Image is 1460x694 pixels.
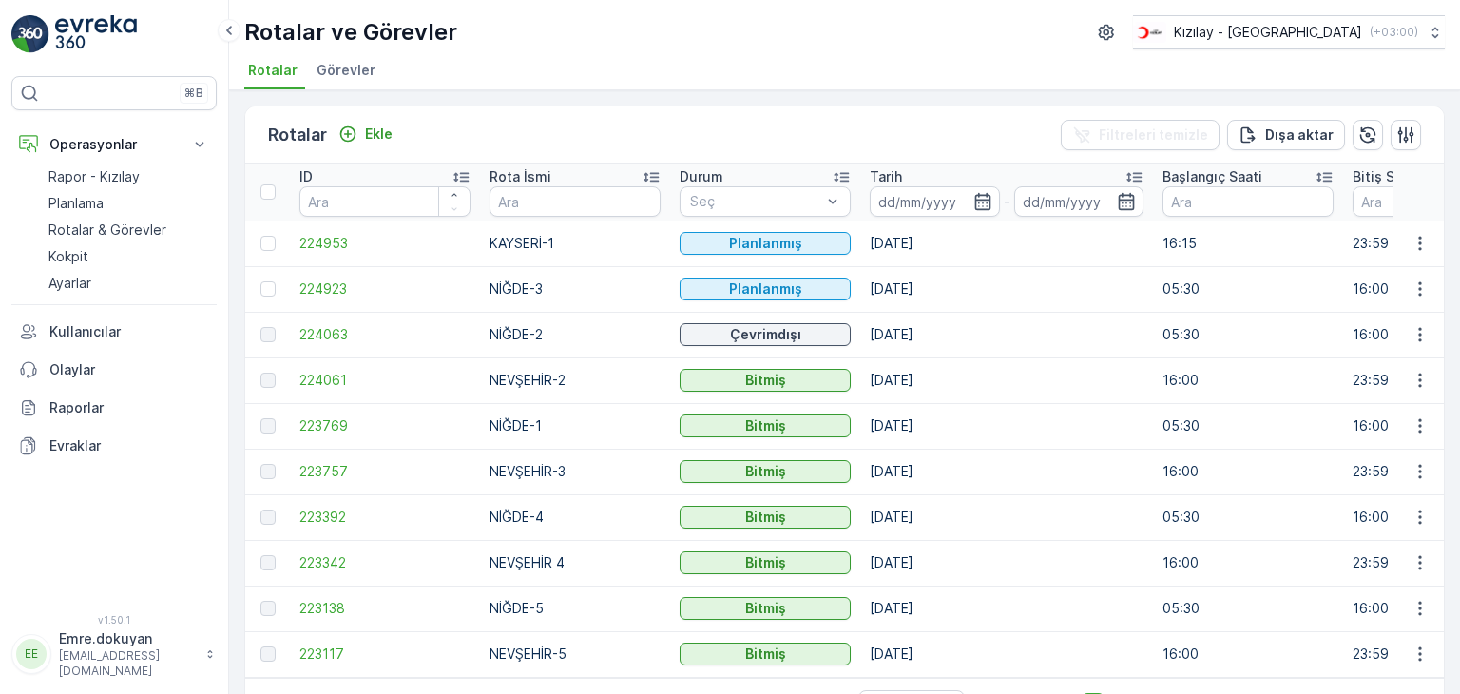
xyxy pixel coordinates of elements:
[49,436,209,455] p: Evraklar
[299,416,471,435] a: 223769
[244,17,457,48] p: Rotalar ve Görevler
[860,357,1153,403] td: [DATE]
[1162,371,1334,390] p: 16:00
[268,122,327,148] p: Rotalar
[41,270,217,297] a: Ayarlar
[745,599,786,618] p: Bitmiş
[745,371,786,390] p: Bitmiş
[1162,462,1334,481] p: 16:00
[860,540,1153,586] td: [DATE]
[299,645,471,664] span: 223117
[260,236,276,251] div: Toggle Row Selected
[299,280,471,299] span: 224923
[860,631,1153,677] td: [DATE]
[248,61,298,80] span: Rotalar
[1162,234,1334,253] p: 16:15
[490,416,661,435] p: NİĞDE-1
[48,247,88,266] p: Kokpit
[490,599,661,618] p: NİĞDE-5
[49,398,209,417] p: Raporlar
[260,601,276,616] div: Toggle Row Selected
[1370,25,1418,40] p: ( +03:00 )
[870,186,1000,217] input: dd/mm/yyyy
[680,167,723,186] p: Durum
[1162,186,1334,217] input: Ara
[260,464,276,479] div: Toggle Row Selected
[1265,125,1334,145] p: Dışa aktar
[490,167,551,186] p: Rota İsmi
[260,555,276,570] div: Toggle Row Selected
[55,15,137,53] img: logo_light-DOdMpM7g.png
[299,508,471,527] a: 223392
[860,586,1153,631] td: [DATE]
[860,266,1153,312] td: [DATE]
[490,325,661,344] p: NİĞDE-2
[1174,23,1362,42] p: Kızılay - [GEOGRAPHIC_DATA]
[729,234,802,253] p: Planlanmış
[490,462,661,481] p: NEVŞEHİR-3
[11,15,49,53] img: logo
[11,614,217,626] span: v 1.50.1
[680,414,851,437] button: Bitmiş
[59,648,196,679] p: [EMAIL_ADDRESS][DOMAIN_NAME]
[490,508,661,527] p: NİĞDE-4
[490,645,661,664] p: NEVŞEHİR-5
[331,123,400,145] button: Ekle
[299,186,471,217] input: Ara
[11,351,217,389] a: Olaylar
[870,167,902,186] p: Tarih
[299,462,471,481] a: 223757
[299,599,471,618] a: 223138
[299,553,471,572] a: 223342
[680,597,851,620] button: Bitmiş
[745,508,786,527] p: Bitmiş
[41,243,217,270] a: Kokpit
[860,449,1153,494] td: [DATE]
[49,135,179,154] p: Operasyonlar
[680,643,851,665] button: Bitmiş
[680,369,851,392] button: Bitmiş
[1133,15,1445,49] button: Kızılay - [GEOGRAPHIC_DATA](+03:00)
[680,551,851,574] button: Bitmiş
[490,234,661,253] p: KAYSERİ-1
[1014,186,1144,217] input: dd/mm/yyyy
[11,427,217,465] a: Evraklar
[680,278,851,300] button: Planlanmış
[1227,120,1345,150] button: Dışa aktar
[1162,280,1334,299] p: 05:30
[59,629,196,648] p: Emre.dokuyan
[260,418,276,434] div: Toggle Row Selected
[184,86,203,101] p: ⌘B
[860,403,1153,449] td: [DATE]
[745,645,786,664] p: Bitmiş
[260,646,276,662] div: Toggle Row Selected
[1162,167,1262,186] p: Başlangıç Saati
[745,462,786,481] p: Bitmiş
[490,186,661,217] input: Ara
[1133,22,1166,43] img: k%C4%B1z%C4%B1lay_D5CCths_t1JZB0k.png
[690,192,821,211] p: Seç
[1353,167,1419,186] p: Bitiş Saati
[729,280,802,299] p: Planlanmış
[860,221,1153,266] td: [DATE]
[49,322,209,341] p: Kullanıcılar
[48,194,104,213] p: Planlama
[299,371,471,390] a: 224061
[745,553,786,572] p: Bitmiş
[299,325,471,344] a: 224063
[16,639,47,669] div: EE
[680,232,851,255] button: Planlanmış
[1162,645,1334,664] p: 16:00
[260,510,276,525] div: Toggle Row Selected
[1099,125,1208,145] p: Filtreleri temizle
[1162,553,1334,572] p: 16:00
[48,221,166,240] p: Rotalar & Görevler
[48,274,91,293] p: Ayarlar
[1162,325,1334,344] p: 05:30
